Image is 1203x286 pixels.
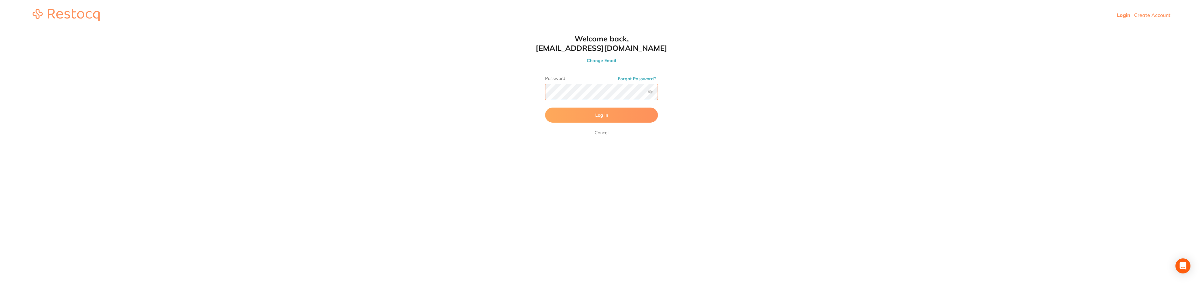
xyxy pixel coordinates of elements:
[533,58,670,63] button: Change Email
[545,76,658,81] label: Password
[1134,12,1170,18] a: Create Account
[595,112,608,118] span: Log In
[545,108,658,123] button: Log In
[1175,258,1190,273] div: Open Intercom Messenger
[593,129,610,136] a: Cancel
[533,34,670,53] h1: Welcome back, [EMAIL_ADDRESS][DOMAIN_NAME]
[616,76,658,82] button: Forgot Password?
[1117,12,1130,18] a: Login
[33,9,100,21] img: restocq_logo.svg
